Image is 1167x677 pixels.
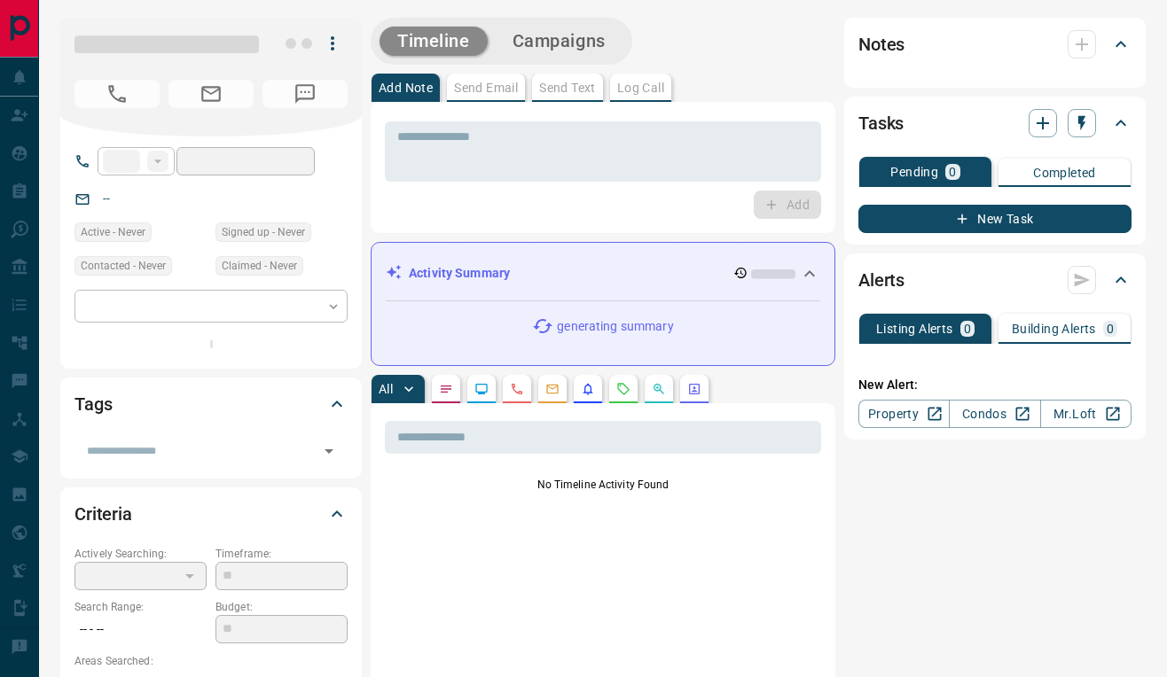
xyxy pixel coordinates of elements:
[949,400,1040,428] a: Condos
[876,323,953,335] p: Listing Alerts
[317,439,341,463] button: Open
[379,383,393,395] p: All
[103,191,110,206] a: --
[1012,323,1096,335] p: Building Alerts
[1033,167,1096,179] p: Completed
[858,109,904,137] h2: Tasks
[380,27,488,56] button: Timeline
[474,382,489,396] svg: Lead Browsing Activity
[74,493,348,535] div: Criteria
[262,80,348,108] span: No Number
[74,80,160,108] span: No Number
[858,23,1132,66] div: Notes
[1107,323,1114,335] p: 0
[858,400,950,428] a: Property
[652,382,666,396] svg: Opportunities
[385,477,821,493] p: No Timeline Activity Found
[687,382,701,396] svg: Agent Actions
[222,257,297,275] span: Claimed - Never
[215,599,348,615] p: Budget:
[74,383,348,425] div: Tags
[858,376,1132,394] p: New Alert:
[964,323,971,335] p: 0
[386,257,820,290] div: Activity Summary
[74,390,112,418] h2: Tags
[495,27,623,56] button: Campaigns
[1040,400,1132,428] a: Mr.Loft
[890,166,938,178] p: Pending
[858,259,1132,301] div: Alerts
[74,615,207,644] p: -- - --
[545,382,560,396] svg: Emails
[557,317,673,336] p: generating summary
[215,546,348,562] p: Timeframe:
[510,382,524,396] svg: Calls
[74,653,348,669] p: Areas Searched:
[858,266,905,294] h2: Alerts
[858,205,1132,233] button: New Task
[409,264,510,283] p: Activity Summary
[858,30,905,58] h2: Notes
[81,223,145,241] span: Active - Never
[616,382,630,396] svg: Requests
[81,257,166,275] span: Contacted - Never
[74,500,132,528] h2: Criteria
[379,82,433,94] p: Add Note
[168,80,254,108] span: No Email
[581,382,595,396] svg: Listing Alerts
[74,599,207,615] p: Search Range:
[222,223,305,241] span: Signed up - Never
[949,166,956,178] p: 0
[439,382,453,396] svg: Notes
[858,102,1132,144] div: Tasks
[74,546,207,562] p: Actively Searching:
